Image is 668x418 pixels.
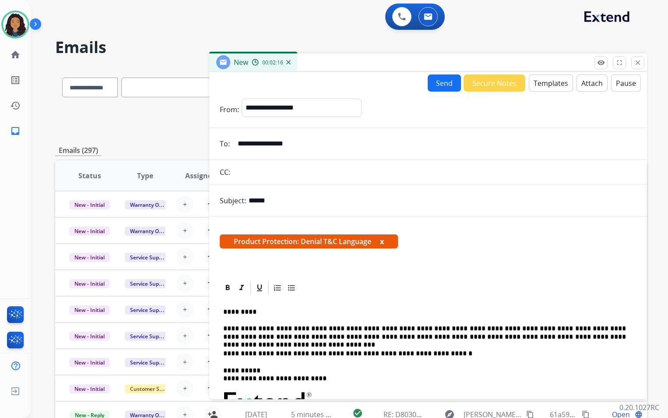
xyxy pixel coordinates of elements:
p: 0.20.1027RC [619,402,659,413]
div: Bold [221,281,234,294]
div: Bullet List [285,281,298,294]
span: Service Support [125,253,175,262]
span: + [183,252,187,262]
span: New - Initial [69,332,110,341]
span: New - Initial [69,305,110,315]
mat-icon: remove_red_eye [597,59,605,67]
div: Ordered List [271,281,284,294]
span: + [183,304,187,315]
span: Warranty Ops [125,200,170,209]
img: avatar [3,12,28,37]
mat-icon: fullscreen [615,59,623,67]
mat-icon: person_add [207,357,218,367]
span: New - Initial [69,227,110,236]
button: Send [428,74,461,92]
mat-icon: person_add [207,199,218,209]
button: + [176,379,193,397]
button: + [176,327,193,344]
mat-icon: person_add [207,383,218,393]
mat-icon: person_add [207,330,218,341]
span: Customer Support [125,384,182,393]
p: CC: [220,167,230,177]
span: New - Initial [69,384,110,393]
mat-icon: history [10,100,21,111]
button: Pause [611,74,641,92]
span: Assignee [185,170,216,181]
mat-icon: home [10,50,21,60]
p: Subject: [220,195,246,206]
span: Service Support [125,332,175,341]
button: + [176,353,193,371]
span: Status [78,170,101,181]
span: New - Initial [69,200,110,209]
mat-icon: person_add [207,278,218,288]
span: + [183,278,187,288]
button: + [176,248,193,266]
span: Service Support [125,305,175,315]
span: + [183,357,187,367]
mat-icon: person_add [207,252,218,262]
button: + [176,222,193,239]
button: x [380,236,384,247]
span: New [234,57,248,67]
span: Product Protection: Denial T&C Language [220,234,398,248]
mat-icon: close [634,59,642,67]
button: + [176,195,193,213]
p: Emails (297) [55,145,102,156]
mat-icon: list_alt [10,75,21,85]
button: Templates [529,74,573,92]
span: + [183,330,187,341]
span: + [183,225,187,236]
span: + [183,383,187,393]
div: Underline [253,281,266,294]
mat-icon: person_add [207,225,218,236]
span: New - Initial [69,358,110,367]
span: Type [137,170,153,181]
p: From: [220,104,239,115]
span: Warranty Ops [125,227,170,236]
p: To: [220,138,230,149]
button: + [176,301,193,318]
button: Secure Notes [464,74,525,92]
button: + [176,274,193,292]
span: + [183,199,187,209]
mat-icon: person_add [207,304,218,315]
div: Italic [235,281,248,294]
span: New - Initial [69,279,110,288]
span: 00:02:16 [262,59,283,66]
h2: Emails [55,39,647,56]
span: Service Support [125,279,175,288]
button: Attach [577,74,608,92]
span: New - Initial [69,253,110,262]
mat-icon: inbox [10,126,21,136]
span: Service Support [125,358,175,367]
